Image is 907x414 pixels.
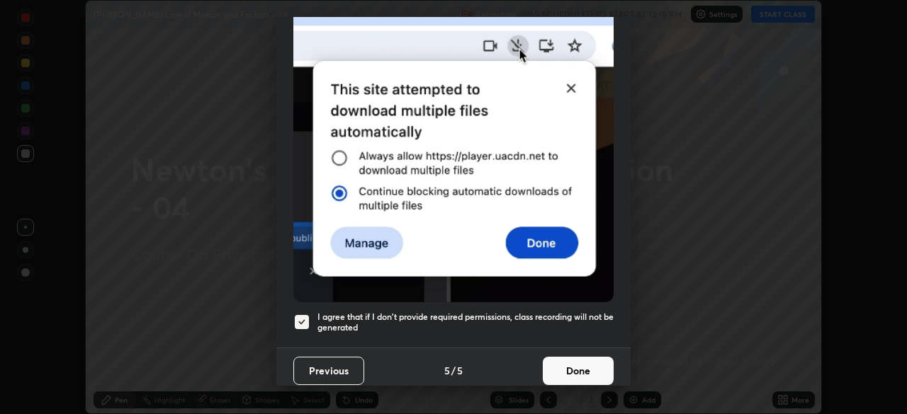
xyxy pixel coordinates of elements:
h4: / [451,363,456,378]
button: Previous [293,357,364,385]
h5: I agree that if I don't provide required permissions, class recording will not be generated [317,311,614,333]
button: Done [543,357,614,385]
h4: 5 [444,363,450,378]
h4: 5 [457,363,463,378]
